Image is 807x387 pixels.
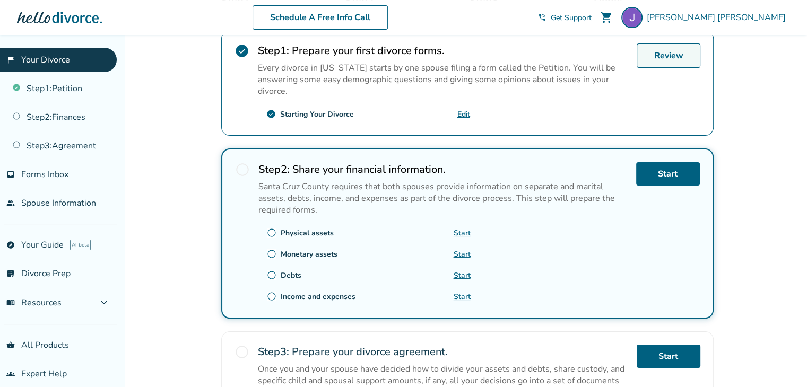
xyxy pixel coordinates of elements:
a: Start [454,228,471,238]
span: groups [6,370,15,378]
span: radio_button_unchecked [235,162,250,177]
span: list_alt_check [6,269,15,278]
span: menu_book [6,298,15,307]
p: Every divorce in [US_STATE] starts by one spouse filing a form called the Petition. You will be a... [258,62,628,97]
img: Jeremy Collins [621,7,643,28]
span: check_circle [266,109,276,119]
h2: Share your financial information. [258,162,628,177]
a: Edit [457,109,470,119]
span: radio_button_unchecked [267,292,276,301]
span: expand_more [98,296,110,309]
span: shopping_basket [6,341,15,349]
span: radio_button_unchecked [235,345,249,359]
span: radio_button_unchecked [267,228,276,238]
strong: Step 1 : [258,43,289,58]
h2: Prepare your divorce agreement. [258,345,628,359]
a: phone_in_talkGet Support [538,13,592,23]
a: Start [454,270,471,280]
span: radio_button_unchecked [267,270,276,280]
p: Santa Cruz County requires that both spouses provide information on separate and marital assets, ... [258,181,628,216]
span: check_circle [235,43,249,58]
span: [PERSON_NAME] [PERSON_NAME] [647,12,790,23]
div: Physical assets [281,228,334,238]
a: Start [637,345,700,368]
iframe: Chat Widget [754,336,807,387]
span: AI beta [70,240,91,250]
strong: Step 2 : [258,162,290,177]
span: Get Support [551,13,592,23]
span: shopping_cart [600,11,613,24]
h2: Prepare your first divorce forms. [258,43,628,58]
a: Schedule A Free Info Call [253,5,388,30]
span: explore [6,241,15,249]
span: radio_button_unchecked [267,249,276,259]
a: Start [636,162,700,186]
span: phone_in_talk [538,13,546,22]
span: Forms Inbox [21,169,68,180]
div: Starting Your Divorce [280,109,354,119]
a: Review [637,43,700,68]
span: inbox [6,170,15,179]
span: Resources [6,297,62,309]
div: Debts [281,270,301,280]
a: Start [454,292,471,302]
a: Start [454,249,471,259]
div: Income and expenses [281,292,355,302]
span: flag_2 [6,56,15,64]
span: people [6,199,15,207]
strong: Step 3 : [258,345,289,359]
div: Monetary assets [281,249,337,259]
